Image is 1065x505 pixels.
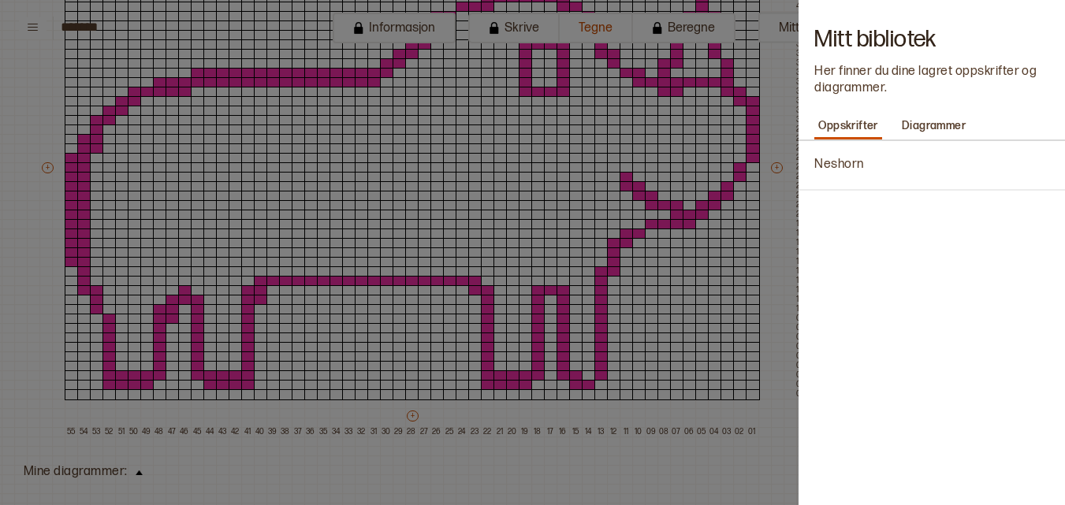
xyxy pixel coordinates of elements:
[814,64,1049,97] p: Her finner du dine lagret oppskrifter og diagrammer.
[814,113,882,139] button: Oppskrifter
[814,115,882,137] p: Oppskrifter
[898,113,970,139] button: Diagrammer
[814,157,863,173] p: Neshorn
[814,32,1049,48] h1: Mitt bibliotek
[898,115,970,137] p: Diagrammer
